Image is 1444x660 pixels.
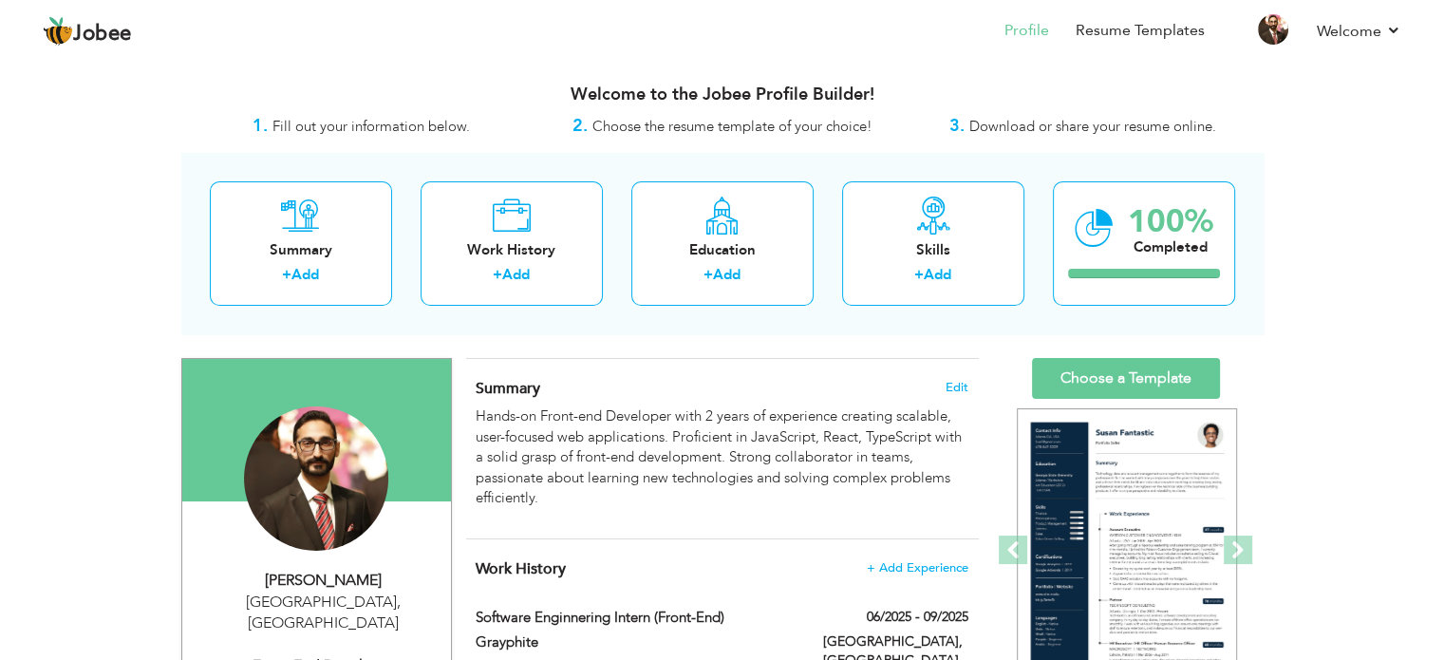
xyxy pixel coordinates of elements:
[703,265,713,285] label: +
[43,16,73,47] img: jobee.io
[1317,20,1401,43] a: Welcome
[397,592,401,613] span: ,
[1076,20,1205,42] a: Resume Templates
[572,114,588,138] strong: 2.
[476,559,967,578] h4: This helps to show the companies you have worked for.
[476,379,967,398] h4: Adding a summary is a quick and easy way to highlight your experience and interests.
[436,240,588,260] div: Work History
[713,265,741,284] a: Add
[253,114,268,138] strong: 1.
[197,592,451,635] div: [GEOGRAPHIC_DATA] [GEOGRAPHIC_DATA]
[1004,20,1049,42] a: Profile
[647,240,798,260] div: Education
[1128,206,1213,237] div: 100%
[914,265,924,285] label: +
[291,265,319,284] a: Add
[949,114,965,138] strong: 3.
[225,240,377,260] div: Summary
[244,406,388,551] img: Hamid Hassan
[476,558,566,579] span: Work History
[502,265,530,284] a: Add
[272,117,470,136] span: Fill out your information below.
[946,381,968,394] span: Edit
[592,117,872,136] span: Choose the resume template of your choice!
[43,16,132,47] a: Jobee
[924,265,951,284] a: Add
[493,265,502,285] label: +
[969,117,1216,136] span: Download or share your resume online.
[197,570,451,592] div: [PERSON_NAME]
[857,240,1009,260] div: Skills
[1128,237,1213,257] div: Completed
[476,378,540,399] span: Summary
[1032,358,1220,399] a: Choose a Template
[476,632,795,652] label: Grayphite
[1258,14,1288,45] img: Profile Img
[282,265,291,285] label: +
[73,24,132,45] span: Jobee
[867,561,968,575] span: + Add Experience
[181,85,1264,104] h3: Welcome to the Jobee Profile Builder!
[867,608,968,627] label: 06/2025 - 09/2025
[476,406,967,508] p: Hands-on Front-end Developer with 2 years of experience creating scalable, user-focused web appli...
[476,608,795,628] label: Software Enginnering Intern (Front-end)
